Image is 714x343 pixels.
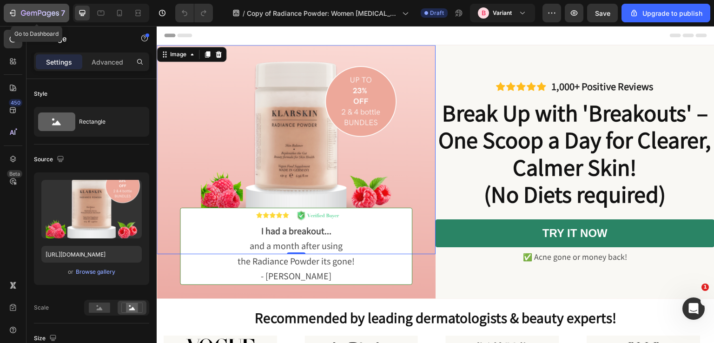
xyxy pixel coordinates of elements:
[701,284,709,291] span: 1
[45,33,124,44] p: Image
[386,200,451,214] p: TRY IT NOW
[247,8,398,18] span: Copy of Radiance Powder: Women [MEDICAL_DATA]
[7,282,551,301] h2: Recommended by leading dermatologists & beauty experts!
[629,8,702,18] div: Upgrade to publish
[366,224,470,237] p: ✅ Acne gone or money back!
[9,99,22,106] div: 450
[79,111,136,132] div: Rectangle
[395,54,497,66] p: 1,000+ Positive Reviews
[76,268,115,276] div: Browse gallery
[41,180,142,238] img: preview-image
[279,193,558,221] a: TRY IT NOW
[430,9,444,17] span: Draft
[92,57,123,67] p: Advanced
[7,170,22,178] div: Beta
[4,4,69,22] button: 7
[41,246,142,263] input: https://example.com/image.jpg
[175,4,213,22] div: Undo/Redo
[75,267,116,277] button: Browse gallery
[157,26,714,343] iframe: Design area
[595,9,610,17] span: Save
[482,8,486,18] p: B
[243,8,245,18] span: /
[34,90,47,98] div: Style
[61,7,65,19] p: 7
[452,310,522,336] img: gempages_549322974801429304-2bcfacec-7a1f-47b1-bf34-cd7c56bbf3ff.svg
[311,310,381,336] img: gempages_549322974801429304-5df203d7-017f-4895-8251-768219b8814a.svg
[34,303,49,312] div: Scale
[587,4,618,22] button: Save
[34,153,66,166] div: Source
[470,4,535,22] button: BVariant
[621,4,710,22] button: Upgrade to publish
[68,266,73,277] span: or
[170,310,240,336] img: gempages_549322974801429304-4ee521ac-c932-43e8-81f5-0613a7ea1674.svg
[493,8,512,18] h3: Variant
[29,312,99,331] img: gempages_549322974801429304-d7bb56cb-6b2d-4b4b-ad2c-631aa741bbea.svg
[279,72,558,183] h2: Break Up with 'Breakouts' – One Scoop a Day for Clearer, Calmer Skin! (No Diets required)
[682,297,705,320] iframe: Intercom live chat
[46,57,72,67] p: Settings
